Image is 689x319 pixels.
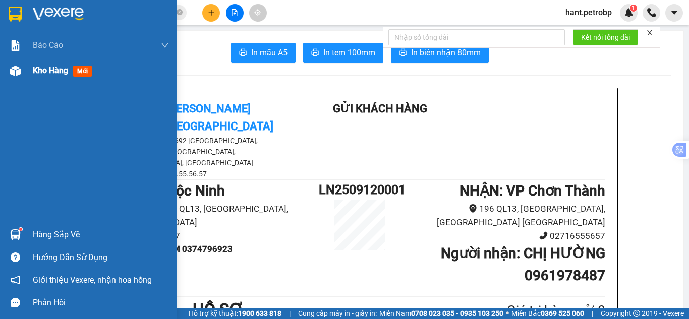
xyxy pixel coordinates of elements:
[114,229,319,243] li: 02716555657
[114,135,296,168] li: 692 [GEOGRAPHIC_DATA], [GEOGRAPHIC_DATA], [GEOGRAPHIC_DATA], [GEOGRAPHIC_DATA]
[254,9,261,16] span: aim
[33,295,169,310] div: Phản hồi
[11,275,20,285] span: notification
[33,274,152,286] span: Giới thiệu Vexere, nhận hoa hồng
[9,7,22,22] img: logo-vxr
[239,48,247,58] span: printer
[319,180,400,200] h1: LN2509120001
[411,309,503,317] strong: 0708 023 035 - 0935 103 250
[226,4,244,22] button: file-add
[202,4,220,22] button: plus
[581,32,630,43] span: Kết nối tổng đài
[79,9,147,33] div: VP Chơn Thành
[33,250,169,265] div: Hướng dẫn sử dụng
[9,33,72,45] div: TRÂM
[289,308,291,319] span: |
[646,29,653,36] span: close
[8,66,23,77] span: CR :
[208,9,215,16] span: plus
[8,65,73,77] div: 30.000
[506,311,509,315] span: ⚪️
[231,43,296,63] button: printerIn mẫu A5
[249,4,267,22] button: aim
[161,41,169,49] span: down
[311,48,319,58] span: printer
[298,308,377,319] span: Cung cấp máy in - giấy in:
[251,46,288,59] span: In mẫu A5
[231,9,238,16] span: file-add
[630,5,637,12] sup: 1
[411,46,481,59] span: In biên nhận 80mm
[400,202,605,229] li: 196 QL13, [GEOGRAPHIC_DATA], [GEOGRAPHIC_DATA] [GEOGRAPHIC_DATA]
[79,10,103,20] span: Nhận:
[73,66,92,77] span: mới
[539,231,548,240] span: phone
[400,229,605,243] li: 02716555657
[441,245,605,284] b: Người nhận : CHỊ HƯỜNG 0961978487
[592,308,593,319] span: |
[624,8,634,17] img: icon-new-feature
[633,310,640,317] span: copyright
[391,43,489,63] button: printerIn biên nhận 80mm
[333,102,427,115] b: Gửi khách hàng
[114,168,296,179] li: Hàng hoá: 02716.55.56.57
[631,5,635,12] span: 1
[469,204,477,213] span: environment
[670,8,679,17] span: caret-down
[303,43,383,63] button: printerIn tem 100mm
[665,4,683,22] button: caret-down
[323,46,375,59] span: In tem 100mm
[79,33,147,45] div: CHỊ HƯỜNG
[9,10,24,20] span: Gửi:
[166,102,273,133] b: [PERSON_NAME][GEOGRAPHIC_DATA]
[10,40,21,51] img: solution-icon
[177,9,183,15] span: close-circle
[10,66,21,76] img: warehouse-icon
[33,227,169,242] div: Hàng sắp về
[11,298,20,307] span: message
[189,308,281,319] span: Hỗ trợ kỹ thuật:
[177,8,183,18] span: close-circle
[557,6,620,19] span: hant.petrobp
[541,309,584,317] strong: 0369 525 060
[19,228,22,231] sup: 1
[399,48,407,58] span: printer
[647,8,656,17] img: phone-icon
[238,309,281,317] strong: 1900 633 818
[11,252,20,262] span: question-circle
[9,9,72,33] div: VP Lộc Ninh
[10,229,21,240] img: warehouse-icon
[511,308,584,319] span: Miền Bắc
[460,182,605,199] b: NHẬN : VP Chơn Thành
[33,39,63,51] span: Báo cáo
[114,202,319,229] li: Cây Xăng 69 - QL13, [GEOGRAPHIC_DATA], [GEOGRAPHIC_DATA]
[388,29,565,45] input: Nhập số tổng đài
[573,29,638,45] button: Kết nối tổng đài
[33,66,68,75] span: Kho hàng
[379,308,503,319] span: Miền Nam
